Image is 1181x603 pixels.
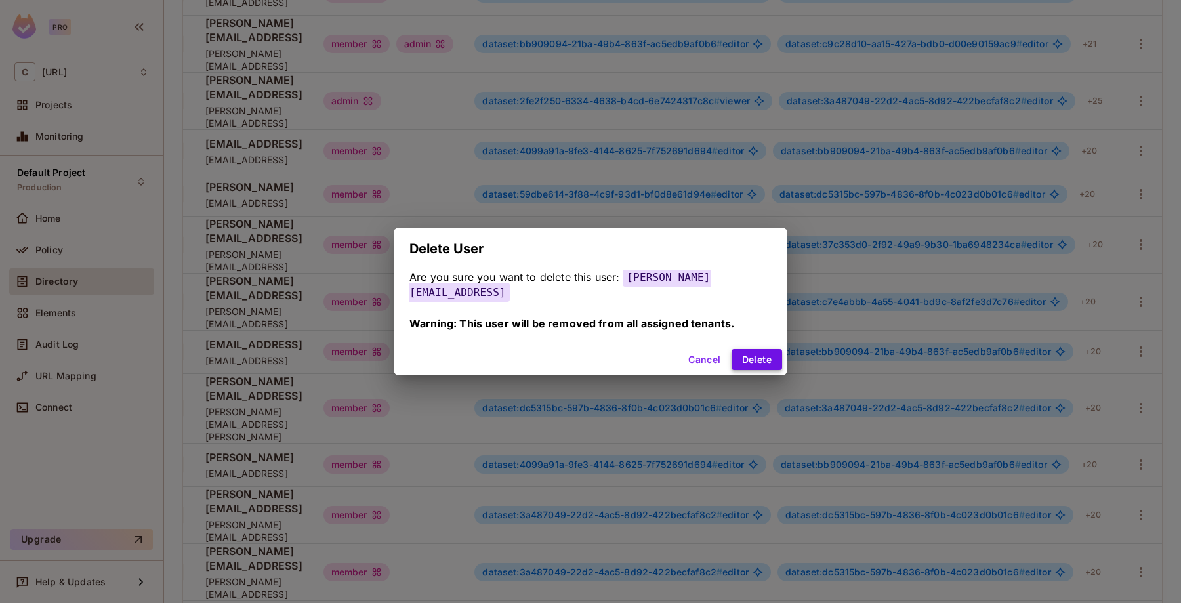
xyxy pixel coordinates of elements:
span: Are you sure you want to delete this user: [409,270,619,283]
span: Warning: This user will be removed from all assigned tenants. [409,317,734,330]
button: Delete [732,349,782,370]
span: [PERSON_NAME][EMAIL_ADDRESS] [409,268,711,302]
h2: Delete User [394,228,787,270]
button: Cancel [683,349,726,370]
